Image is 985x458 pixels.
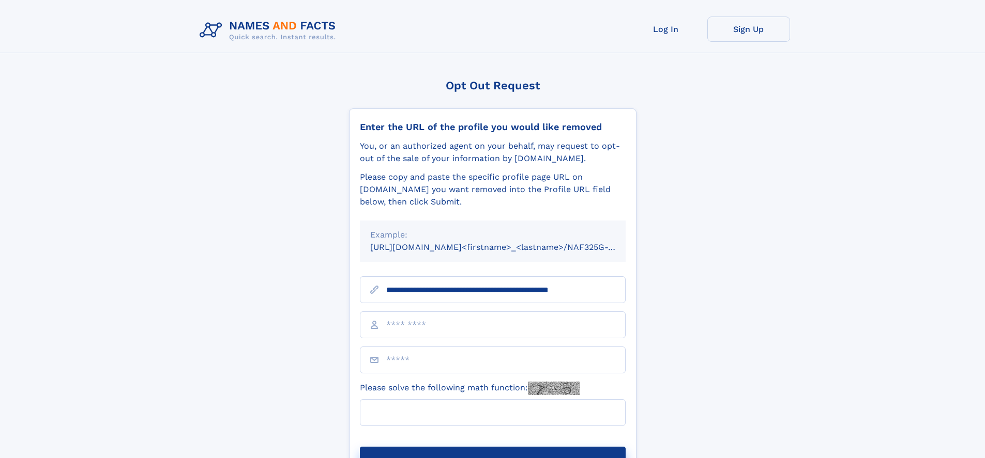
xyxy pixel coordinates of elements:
[625,17,707,42] a: Log In
[360,382,580,395] label: Please solve the following math function:
[360,121,626,133] div: Enter the URL of the profile you would like removed
[360,140,626,165] div: You, or an authorized agent on your behalf, may request to opt-out of the sale of your informatio...
[707,17,790,42] a: Sign Up
[360,171,626,208] div: Please copy and paste the specific profile page URL on [DOMAIN_NAME] you want removed into the Pr...
[370,242,645,252] small: [URL][DOMAIN_NAME]<firstname>_<lastname>/NAF325G-xxxxxxxx
[195,17,344,44] img: Logo Names and Facts
[349,79,637,92] div: Opt Out Request
[370,229,615,241] div: Example:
